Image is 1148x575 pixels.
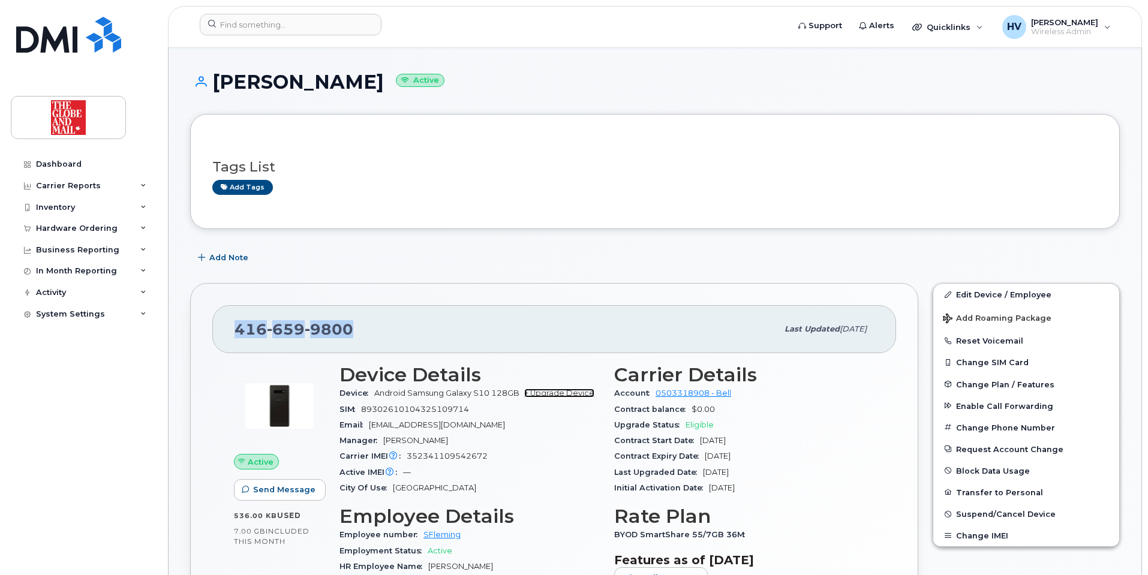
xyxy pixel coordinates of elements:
span: Enable Call Forwarding [956,401,1053,410]
span: Contract balance [614,405,692,414]
span: Last updated [785,324,840,333]
span: Device [339,389,374,398]
span: [EMAIL_ADDRESS][DOMAIN_NAME] [369,420,505,429]
span: [DATE] [700,436,726,445]
small: Active [396,74,444,88]
button: Change Phone Number [933,417,1119,438]
button: Change Plan / Features [933,374,1119,395]
span: $0.00 [692,405,715,414]
a: Edit Device / Employee [933,284,1119,305]
span: Add Roaming Package [943,314,1051,325]
button: Suspend/Cancel Device [933,503,1119,525]
span: Send Message [253,484,315,495]
button: Change IMEI [933,525,1119,546]
span: Upgrade Status [614,420,686,429]
span: 416 [235,320,353,338]
span: Manager [339,436,383,445]
span: Quicklinks [927,22,970,32]
input: Find something... [200,14,381,35]
a: Support [790,14,851,38]
span: [DATE] [703,468,729,477]
button: Transfer to Personal [933,481,1119,503]
span: 9800 [305,320,353,338]
span: HR Employee Name [339,562,428,571]
h3: Employee Details [339,505,600,527]
span: [DATE] [705,451,731,460]
span: Account [614,389,656,398]
h3: Features as of [DATE] [614,553,874,567]
span: Active IMEI [339,468,403,477]
a: SFleming [423,530,461,539]
span: 89302610104325109714 [361,405,469,414]
span: Change Plan / Features [956,380,1054,389]
span: Employee number [339,530,423,539]
a: 0503318908 - Bell [656,389,731,398]
h3: Carrier Details [614,364,874,386]
span: Employment Status [339,546,428,555]
span: Carrier IMEI [339,451,407,460]
span: [PERSON_NAME] [428,562,493,571]
span: Wireless Admin [1031,27,1098,37]
h1: [PERSON_NAME] [190,71,1120,92]
a: Add tags [212,180,273,195]
span: Contract Start Date [614,436,700,445]
span: 659 [267,320,305,338]
button: Add Roaming Package [933,305,1119,330]
span: Active [248,456,274,468]
span: SIM [339,405,361,414]
span: Suspend/Cancel Device [956,510,1056,519]
span: [DATE] [709,483,735,492]
img: image20231002-3703462-dkhqql.jpeg [244,370,315,442]
span: Contract Expiry Date [614,451,705,460]
span: Android Samsung Galaxy S10 128GB [374,389,519,398]
div: Quicklinks [904,15,991,39]
button: Send Message [234,479,326,501]
span: Alerts [869,20,894,32]
span: City Of Use [339,483,393,492]
span: [DATE] [840,324,867,333]
button: Block Data Usage [933,460,1119,481]
button: Enable Call Forwarding [933,395,1119,417]
span: 7.00 GB [234,527,266,535]
span: HV [1007,20,1021,34]
span: included this month [234,526,309,546]
button: Reset Voicemail [933,330,1119,351]
span: Eligible [686,420,714,429]
h3: Rate Plan [614,505,874,527]
span: [PERSON_NAME] [383,436,448,445]
h3: Tags List [212,159,1098,174]
span: Last Upgraded Date [614,468,703,477]
h3: Device Details [339,364,600,386]
span: Active [428,546,452,555]
span: Add Note [209,252,248,263]
span: BYOD SmartShare 55/7GB 36M [614,530,751,539]
span: [GEOGRAPHIC_DATA] [393,483,476,492]
span: 536.00 KB [234,511,277,520]
button: Change SIM Card [933,351,1119,373]
span: Initial Activation Date [614,483,709,492]
span: 352341109542672 [407,451,488,460]
a: Alerts [851,14,903,38]
a: + Upgrade Device [524,389,594,398]
span: used [277,511,301,520]
button: Add Note [190,247,259,269]
button: Request Account Change [933,438,1119,460]
div: Herrera, Victor [994,15,1119,39]
span: Support [809,20,842,32]
span: — [403,468,411,477]
span: [PERSON_NAME] [1031,17,1098,27]
span: Email [339,420,369,429]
